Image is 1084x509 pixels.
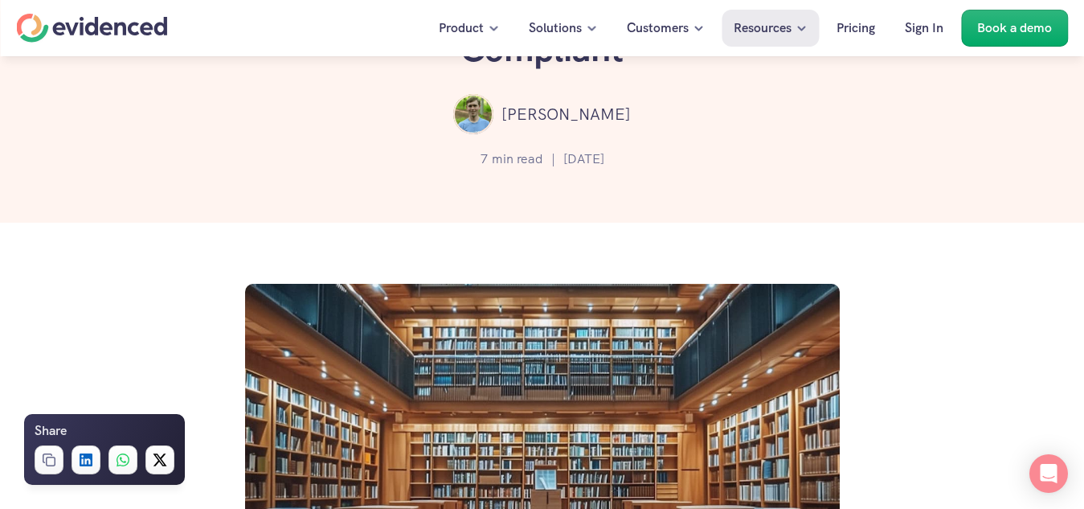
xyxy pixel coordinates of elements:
p: Pricing [837,18,875,39]
a: Sign In [893,10,955,47]
img: "" [453,94,493,134]
p: [PERSON_NAME] [501,101,631,127]
p: min read [492,149,543,170]
p: Resources [734,18,792,39]
p: [DATE] [563,149,604,170]
a: Book a demo [961,10,1068,47]
div: Open Intercom Messenger [1029,454,1068,493]
p: Product [439,18,484,39]
a: Home [16,14,167,43]
p: Sign In [905,18,943,39]
p: Solutions [529,18,582,39]
h6: Share [35,421,67,441]
p: Book a demo [977,18,1052,39]
a: Pricing [824,10,887,47]
p: | [551,149,555,170]
p: 7 [481,149,488,170]
p: Customers [627,18,689,39]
